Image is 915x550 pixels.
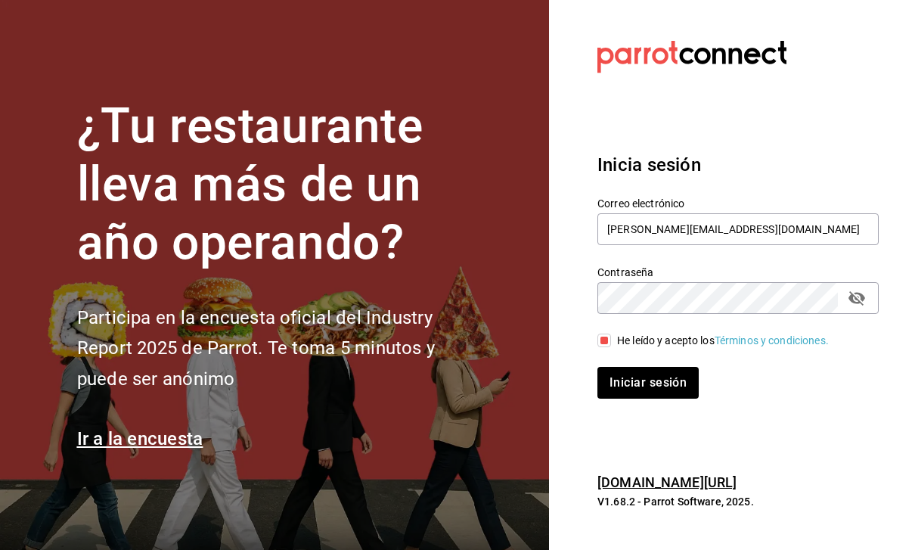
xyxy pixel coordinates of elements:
h1: ¿Tu restaurante lleva más de un año operando? [77,98,485,272]
label: Contraseña [597,267,879,278]
a: [DOMAIN_NAME][URL] [597,474,737,490]
input: Ingresa tu correo electrónico [597,213,879,245]
a: Términos y condiciones. [715,334,829,346]
div: He leído y acepto los [617,333,829,349]
label: Correo electrónico [597,198,879,209]
p: V1.68.2 - Parrot Software, 2025. [597,494,879,509]
h2: Participa en la encuesta oficial del Industry Report 2025 de Parrot. Te toma 5 minutos y puede se... [77,303,485,395]
h3: Inicia sesión [597,151,879,179]
button: passwordField [844,285,870,311]
button: Iniciar sesión [597,367,699,399]
a: Ir a la encuesta [77,428,203,449]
